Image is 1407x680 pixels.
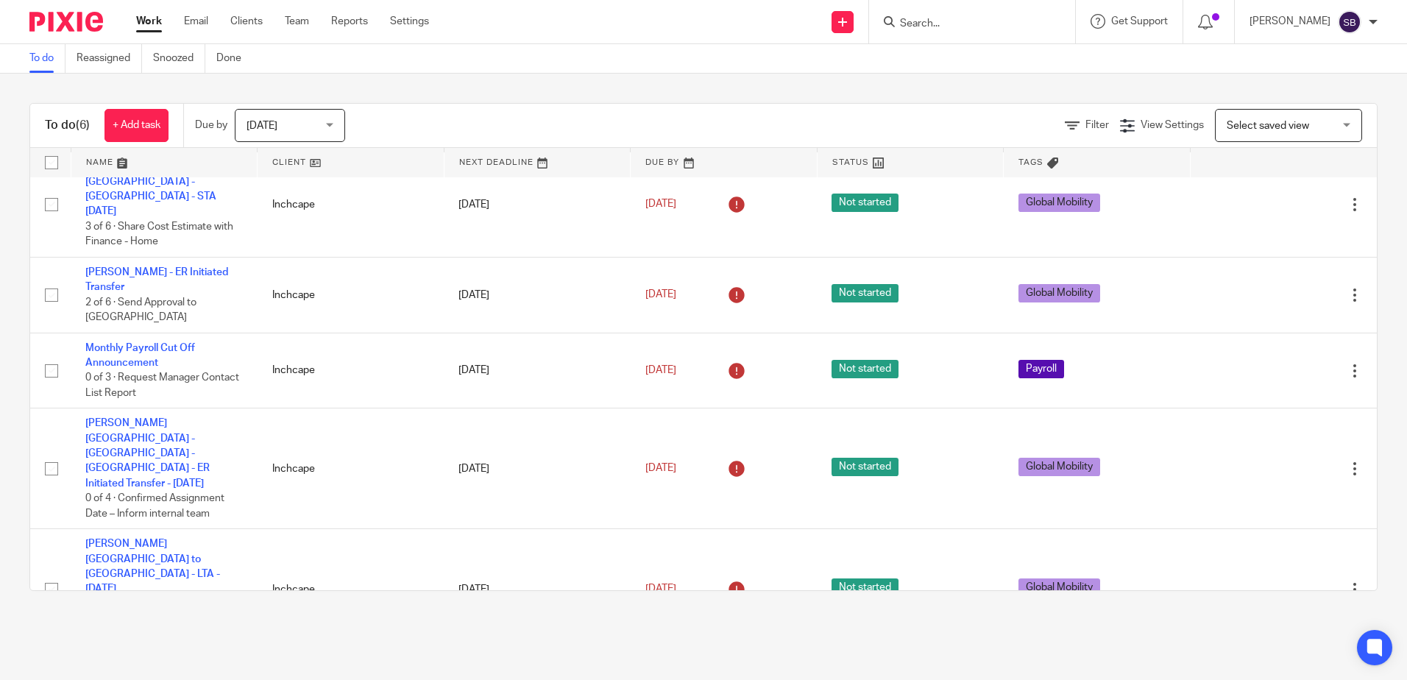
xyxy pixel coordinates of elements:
[258,152,444,257] td: Inchcape
[645,290,676,300] span: [DATE]
[85,373,239,399] span: 0 of 3 · Request Manager Contact List Report
[258,529,444,650] td: Inchcape
[899,18,1031,31] input: Search
[832,360,899,378] span: Not started
[645,464,676,474] span: [DATE]
[444,408,631,529] td: [DATE]
[216,44,252,73] a: Done
[85,418,210,488] a: [PERSON_NAME][GEOGRAPHIC_DATA] - [GEOGRAPHIC_DATA] - [GEOGRAPHIC_DATA] - ER Initiated Transfer - ...
[444,529,631,650] td: [DATE]
[29,44,65,73] a: To do
[85,493,224,519] span: 0 of 4 · Confirmed Assignment Date – Inform internal team
[258,257,444,333] td: Inchcape
[832,284,899,302] span: Not started
[85,539,220,594] a: [PERSON_NAME][GEOGRAPHIC_DATA] to [GEOGRAPHIC_DATA] - LTA - [DATE]
[45,118,90,133] h1: To do
[832,578,899,597] span: Not started
[832,458,899,476] span: Not started
[76,119,90,131] span: (6)
[645,199,676,210] span: [DATE]
[444,333,631,408] td: [DATE]
[195,118,227,132] p: Due by
[85,267,228,292] a: [PERSON_NAME] - ER Initiated Transfer
[1018,284,1100,302] span: Global Mobility
[153,44,205,73] a: Snoozed
[1018,360,1064,378] span: Payroll
[136,14,162,29] a: Work
[85,222,233,247] span: 3 of 6 · Share Cost Estimate with Finance - Home
[331,14,368,29] a: Reports
[29,12,103,32] img: Pixie
[1018,194,1100,212] span: Global Mobility
[258,333,444,408] td: Inchcape
[1018,158,1043,166] span: Tags
[1141,120,1204,130] span: View Settings
[1085,120,1109,130] span: Filter
[444,152,631,257] td: [DATE]
[247,121,277,131] span: [DATE]
[230,14,263,29] a: Clients
[285,14,309,29] a: Team
[1250,14,1330,29] p: [PERSON_NAME]
[444,257,631,333] td: [DATE]
[258,408,444,529] td: Inchcape
[104,109,169,142] a: + Add task
[645,584,676,594] span: [DATE]
[1227,121,1309,131] span: Select saved view
[1338,10,1361,34] img: svg%3E
[645,365,676,375] span: [DATE]
[184,14,208,29] a: Email
[77,44,142,73] a: Reassigned
[85,343,195,368] a: Monthly Payroll Cut Off Announcement
[1111,16,1168,26] span: Get Support
[1018,458,1100,476] span: Global Mobility
[85,297,196,323] span: 2 of 6 · Send Approval to [GEOGRAPHIC_DATA]
[390,14,429,29] a: Settings
[1018,578,1100,597] span: Global Mobility
[832,194,899,212] span: Not started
